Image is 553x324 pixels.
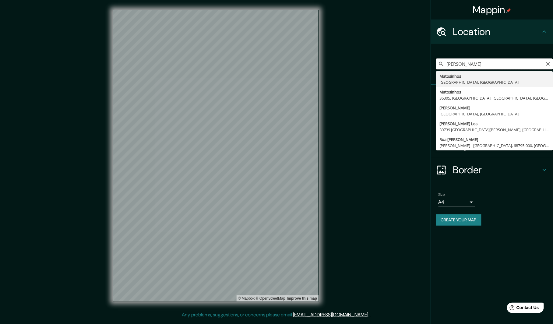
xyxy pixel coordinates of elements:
[440,95,549,101] div: 36305, [GEOGRAPHIC_DATA], [GEOGRAPHIC_DATA], [GEOGRAPHIC_DATA]
[287,296,317,301] a: Map feedback
[546,61,551,66] button: Clear
[293,312,368,318] a: [EMAIL_ADDRESS][DOMAIN_NAME]
[370,311,371,319] div: .
[440,136,549,143] div: Rua [PERSON_NAME]
[473,4,512,16] h4: Mappin
[440,127,549,133] div: 30739 [GEOGRAPHIC_DATA][PERSON_NAME], [GEOGRAPHIC_DATA], [GEOGRAPHIC_DATA]
[369,311,370,319] div: .
[431,85,553,109] div: Pins
[182,311,369,319] p: Any problems, suggestions, or concerns please email .
[440,121,549,127] div: [PERSON_NAME] Los
[439,192,445,197] label: Size
[440,79,549,85] div: [GEOGRAPHIC_DATA], [GEOGRAPHIC_DATA]
[440,73,549,79] div: Matosinhos
[113,10,319,301] canvas: Map
[499,300,546,317] iframe: Help widget launcher
[440,105,549,111] div: [PERSON_NAME]
[440,143,549,149] div: [PERSON_NAME] - [GEOGRAPHIC_DATA], 68795-000, [GEOGRAPHIC_DATA]
[506,8,511,13] img: pin-icon.png
[436,214,481,226] button: Create your map
[256,296,285,301] a: OpenStreetMap
[453,26,541,38] h4: Location
[431,19,553,44] div: Location
[431,158,553,182] div: Border
[238,296,255,301] a: Mapbox
[440,89,549,95] div: Matosinhos
[436,58,553,69] input: Pick your city or area
[431,109,553,133] div: Style
[439,197,475,207] div: A4
[440,111,549,117] div: [GEOGRAPHIC_DATA], [GEOGRAPHIC_DATA]
[453,139,541,152] h4: Layout
[453,164,541,176] h4: Border
[431,133,553,158] div: Layout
